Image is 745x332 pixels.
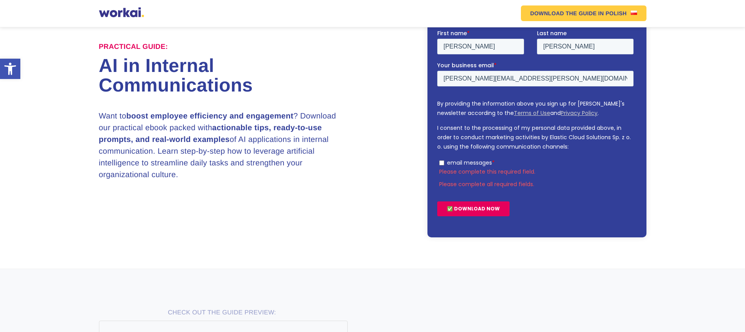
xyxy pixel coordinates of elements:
img: US flag [631,11,637,15]
h1: AI in Internal Communications [99,56,373,95]
strong: boost employee efficiency and engagement [126,112,293,120]
strong: actionable tips, ready-to-use prompts, and real-world examples [99,124,322,144]
p: CHECK OUT THE GUIDE PREVIEW: [99,308,345,318]
em: DOWNLOAD THE GUIDE [530,11,597,16]
a: DOWNLOAD THE GUIDEIN POLISHUS flag [521,5,646,21]
label: Practical Guide: [99,43,168,51]
iframe: Form 0 [437,29,637,223]
h3: Want to ? Download our practical ebook packed with of AI applications in internal communication. ... [99,110,345,181]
